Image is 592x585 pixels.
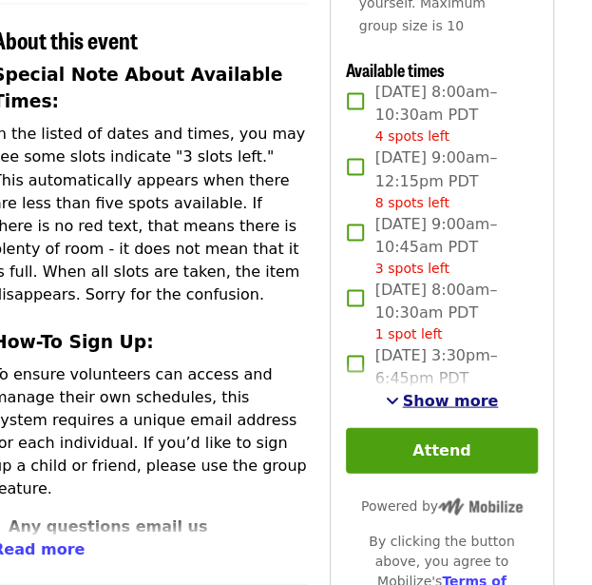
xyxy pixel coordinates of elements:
[375,278,523,343] span: [DATE] 8:00am–10:30am PDT
[375,81,523,146] span: [DATE] 8:00am–10:30am PDT
[375,128,449,144] span: 4 spots left
[375,325,443,341] span: 1 spot left
[346,57,445,82] span: Available times
[9,515,307,583] p: .
[438,497,523,515] img: Powered by Mobilize
[375,260,449,275] span: 3 spots left
[375,212,523,278] span: [DATE] 9:00am–10:45am PDT
[375,146,523,212] span: [DATE] 9:00am–12:15pm PDT
[385,389,498,412] button: See more timeslots
[9,517,207,580] strong: Any questions email us at
[375,194,449,209] span: 8 spots left
[361,497,523,513] span: Powered by
[402,391,498,409] span: Show more
[346,427,538,473] button: Attend
[375,343,523,389] span: [DATE] 3:30pm–6:45pm PDT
